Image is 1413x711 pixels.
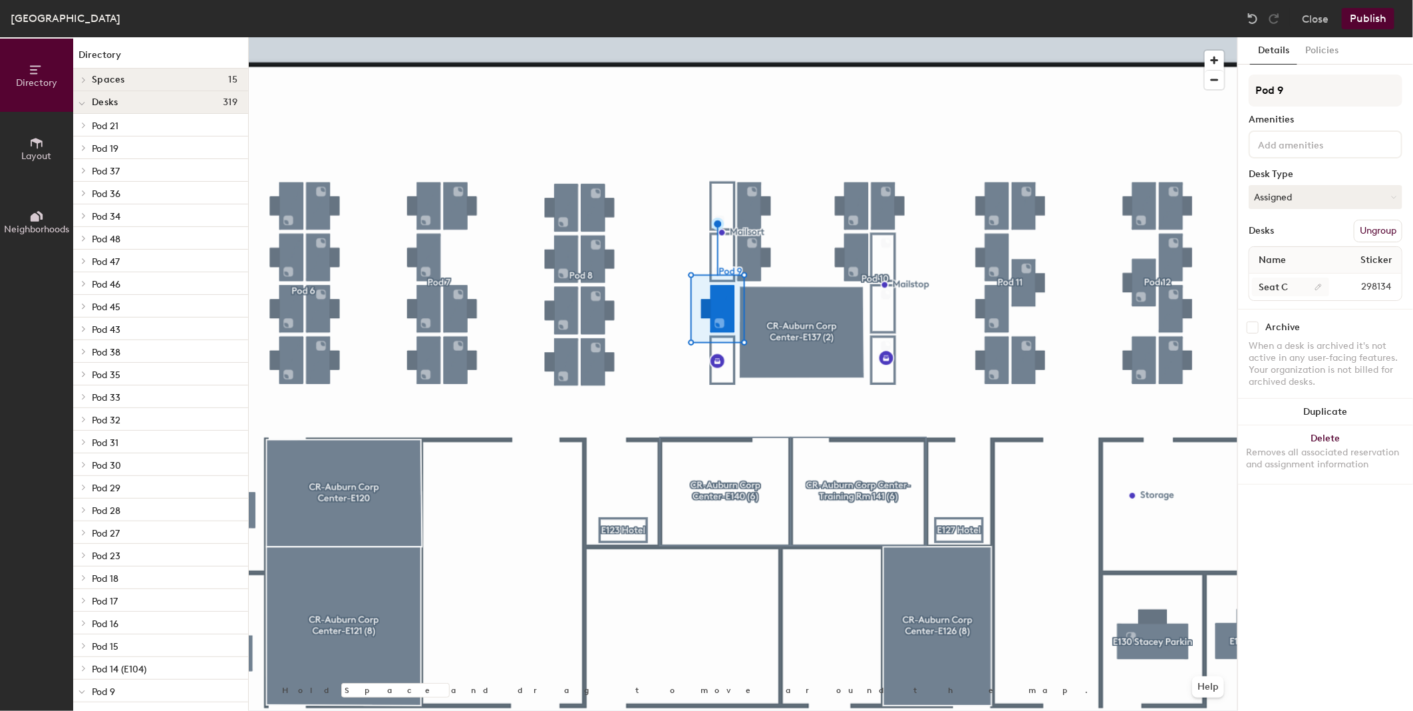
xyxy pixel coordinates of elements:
span: Pod 35 [92,369,120,381]
button: Publish [1342,8,1394,29]
div: [GEOGRAPHIC_DATA] [11,10,120,27]
span: 15 [228,75,237,85]
span: Pod 48 [92,234,120,245]
span: Layout [22,150,52,162]
span: Pod 47 [92,256,120,268]
span: Pod 38 [92,347,120,358]
div: Desks [1249,226,1274,236]
img: Undo [1246,12,1259,25]
span: Pod 29 [92,483,120,494]
button: Details [1250,37,1297,65]
button: Duplicate [1238,399,1413,425]
span: Pod 19 [92,143,118,154]
span: Pod 27 [92,528,120,539]
span: Pod 37 [92,166,120,177]
span: Pod 23 [92,551,120,562]
button: DeleteRemoves all associated reservation and assignment information [1238,425,1413,484]
div: Amenities [1249,115,1402,125]
button: Help [1192,676,1224,698]
span: Pod 16 [92,618,118,630]
span: Sticker [1354,248,1399,272]
div: Desk Type [1249,169,1402,180]
span: Pod 33 [92,392,120,403]
button: Close [1302,8,1329,29]
span: Neighborhoods [4,224,69,235]
span: Pod 28 [92,505,120,517]
input: Add amenities [1255,136,1375,152]
span: 319 [223,97,237,108]
span: Pod 21 [92,120,118,132]
span: Spaces [92,75,125,85]
span: Name [1252,248,1293,272]
span: Pod 32 [92,415,120,426]
div: When a desk is archived it's not active in any user-facing features. Your organization is not bil... [1249,340,1402,388]
span: Pod 36 [92,188,120,200]
h1: Directory [73,48,248,69]
button: Ungroup [1354,220,1402,242]
span: Pod 43 [92,324,120,336]
span: Desks [92,97,118,108]
span: Pod 46 [92,279,120,290]
span: Pod 17 [92,596,118,607]
span: Pod 9 [92,686,115,698]
button: Policies [1297,37,1346,65]
span: Pod 31 [92,437,118,449]
span: Pod 30 [92,460,121,471]
span: 298134 [1329,280,1399,294]
span: Pod 18 [92,573,118,585]
button: Assigned [1249,185,1402,209]
img: Redo [1267,12,1281,25]
span: Pod 45 [92,302,120,313]
div: Archive [1265,322,1300,333]
span: Pod 34 [92,211,120,222]
div: Removes all associated reservation and assignment information [1246,447,1405,471]
span: Pod 14 (E104) [92,664,146,675]
input: Unnamed desk [1252,278,1329,296]
span: Pod 15 [92,641,118,652]
span: Directory [16,77,57,89]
